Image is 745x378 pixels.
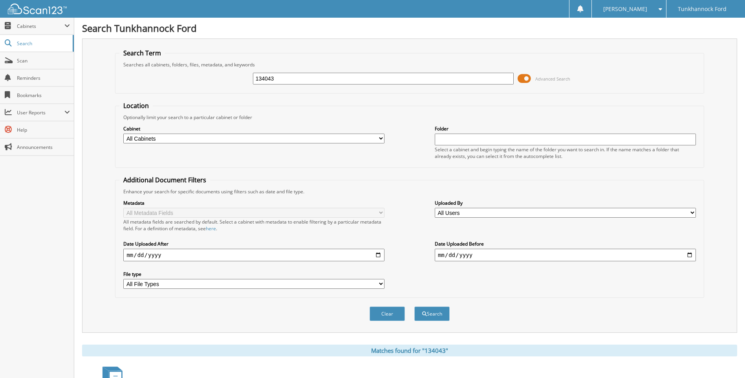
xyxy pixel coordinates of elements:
span: Scan [17,57,70,64]
div: Enhance your search for specific documents using filters such as date and file type. [119,188,699,195]
legend: Additional Document Filters [119,176,210,184]
span: Announcements [17,144,70,150]
button: Clear [370,306,405,321]
button: Search [414,306,450,321]
label: Cabinet [123,125,384,132]
label: Date Uploaded Before [435,240,696,247]
span: Reminders [17,75,70,81]
legend: Search Term [119,49,165,57]
img: scan123-logo-white.svg [8,4,67,14]
label: Folder [435,125,696,132]
input: start [123,249,384,261]
span: User Reports [17,109,64,116]
label: Metadata [123,200,384,206]
a: here [206,225,216,232]
div: All metadata fields are searched by default. Select a cabinet with metadata to enable filtering b... [123,218,384,232]
div: Matches found for "134043" [82,345,737,356]
span: Bookmarks [17,92,70,99]
label: Date Uploaded After [123,240,384,247]
div: Optionally limit your search to a particular cabinet or folder [119,114,699,121]
span: Advanced Search [535,76,570,82]
div: Select a cabinet and begin typing the name of the folder you want to search in. If the name match... [435,146,696,160]
div: Searches all cabinets, folders, files, metadata, and keywords [119,61,699,68]
span: Search [17,40,69,47]
h1: Search Tunkhannock Ford [82,22,737,35]
label: File type [123,271,384,277]
legend: Location [119,101,153,110]
span: Cabinets [17,23,64,29]
input: end [435,249,696,261]
span: [PERSON_NAME] [603,7,647,11]
label: Uploaded By [435,200,696,206]
span: Tunkhannock Ford [678,7,727,11]
span: Help [17,127,70,133]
